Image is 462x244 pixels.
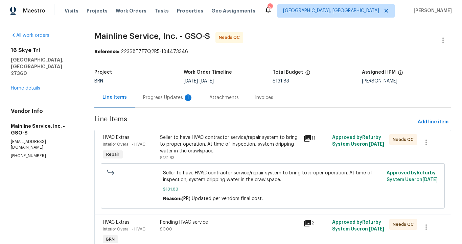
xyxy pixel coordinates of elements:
h4: Vendor Info [11,108,78,115]
h5: Mainline Service, Inc. - GSO-S [11,123,78,136]
span: Tasks [155,8,169,13]
span: Interior Overall - HVAC [103,142,145,146]
span: Visits [65,7,78,14]
span: The total cost of line items that have been proposed by Opendoor. This sum includes line items th... [305,70,310,79]
span: $131.83 [163,186,383,193]
span: Needs QC [393,136,416,143]
div: Pending HVAC service [160,219,299,226]
h5: Assigned HPM [362,70,396,75]
h5: Total Budget [273,70,303,75]
span: BRN [94,79,103,83]
span: Needs QC [393,221,416,228]
div: 11 [303,134,328,142]
span: Mainline Service, Inc. - GSO-S [94,32,210,40]
div: Invoices [255,94,273,101]
a: Home details [11,86,40,91]
span: HVAC Extras [103,220,130,225]
h5: [GEOGRAPHIC_DATA], [GEOGRAPHIC_DATA] 27360 [11,56,78,77]
span: Maestro [23,7,45,14]
p: [PHONE_NUMBER] [11,153,78,159]
div: Line Items [102,94,127,101]
span: Interior Overall - HVAC [103,227,145,231]
h5: Work Order Timeline [184,70,232,75]
h2: 16 Skye Trl [11,47,78,54]
div: 2 [303,219,328,227]
span: BRN [103,236,117,243]
span: [PERSON_NAME] [411,7,452,14]
button: Add line item [415,116,451,128]
span: Reason: [163,196,182,201]
span: Line Items [94,116,415,128]
div: 223S8TZF7Q2R5-184473346 [94,48,451,55]
h5: Project [94,70,112,75]
span: [DATE] [184,79,198,83]
span: Repair [103,151,122,158]
span: $0.00 [160,227,172,231]
div: Attachments [209,94,239,101]
p: [EMAIL_ADDRESS][DOMAIN_NAME] [11,139,78,150]
span: $131.83 [160,156,175,160]
div: 5 [268,4,272,11]
span: Seller to have HVAC contractor service/repair system to bring to proper operation. At time of ins... [163,170,383,183]
div: Seller to have HVAC contractor service/repair system to bring to proper operation. At time of ins... [160,134,299,154]
span: Approved by Refurby System User on [332,135,384,147]
span: Approved by Refurby System User on [387,171,438,182]
div: [PERSON_NAME] [362,79,451,83]
span: Approved by Refurby System User on [332,220,384,231]
span: Work Orders [116,7,146,14]
span: The hpm assigned to this work order. [398,70,403,79]
span: Projects [87,7,108,14]
span: [DATE] [369,142,384,147]
span: [DATE] [422,177,438,182]
div: Progress Updates [143,94,193,101]
span: [GEOGRAPHIC_DATA], [GEOGRAPHIC_DATA] [283,7,379,14]
a: All work orders [11,33,49,38]
span: [DATE] [369,227,384,231]
span: Geo Assignments [211,7,255,14]
span: HVAC Extras [103,135,130,140]
span: - [184,79,214,83]
b: Reference: [94,49,119,54]
span: Needs QC [219,34,242,41]
span: (PR) Updated per vendors final cost. [182,196,263,201]
span: Add line item [418,118,448,126]
span: $131.83 [273,79,289,83]
div: 1 [185,94,191,101]
span: [DATE] [200,79,214,83]
span: Properties [177,7,203,14]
